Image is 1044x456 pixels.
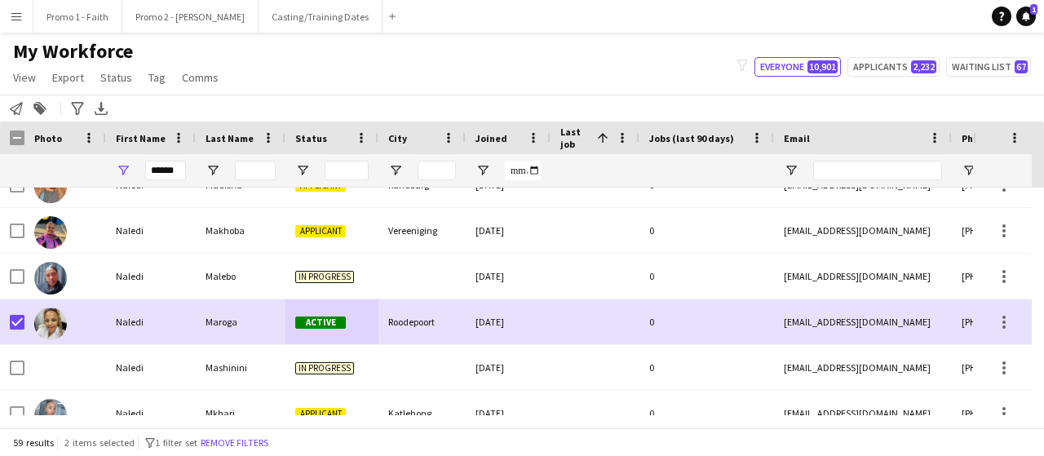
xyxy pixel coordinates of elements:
[466,391,551,436] div: [DATE]
[182,70,219,85] span: Comms
[148,70,166,85] span: Tag
[34,216,67,249] img: Naledi Makhoba
[774,254,952,299] div: [EMAIL_ADDRESS][DOMAIN_NAME]
[52,70,84,85] span: Export
[911,60,936,73] span: 2,232
[639,254,774,299] div: 0
[197,434,272,452] button: Remove filters
[813,161,942,180] input: Email Filter Input
[639,299,774,344] div: 0
[295,317,346,329] span: Active
[295,132,327,144] span: Status
[388,163,403,178] button: Open Filter Menu
[155,436,197,449] span: 1 filter set
[106,345,196,390] div: Naledi
[7,99,26,118] app-action-btn: Notify workforce
[122,1,259,33] button: Promo 2 - [PERSON_NAME]
[649,132,734,144] span: Jobs (last 90 days)
[505,161,541,180] input: Joined Filter Input
[295,163,310,178] button: Open Filter Menu
[106,391,196,436] div: Naledi
[639,345,774,390] div: 0
[847,57,940,77] button: Applicants2,232
[13,70,36,85] span: View
[774,391,952,436] div: [EMAIL_ADDRESS][DOMAIN_NAME]
[206,163,220,178] button: Open Filter Menu
[196,208,285,253] div: Makhoba
[295,362,354,374] span: In progress
[466,208,551,253] div: [DATE]
[466,299,551,344] div: [DATE]
[46,67,91,88] a: Export
[106,299,196,344] div: Naledi
[116,163,130,178] button: Open Filter Menu
[774,208,952,253] div: [EMAIL_ADDRESS][DOMAIN_NAME]
[235,161,276,180] input: Last Name Filter Input
[639,208,774,253] div: 0
[13,39,133,64] span: My Workforce
[418,161,456,180] input: City Filter Input
[807,60,838,73] span: 10,901
[34,262,67,294] img: Naledi Malebo
[196,299,285,344] div: Maroga
[946,57,1031,77] button: Waiting list67
[295,225,346,237] span: Applicant
[388,132,407,144] span: City
[476,163,490,178] button: Open Filter Menu
[378,208,466,253] div: Vereeniging
[34,170,67,203] img: Naledi Madisha
[1016,7,1036,26] a: 1
[962,132,990,144] span: Phone
[196,345,285,390] div: Mashinini
[196,391,285,436] div: Mkhari
[68,99,87,118] app-action-btn: Advanced filters
[106,254,196,299] div: Naledi
[64,436,135,449] span: 2 items selected
[754,57,841,77] button: Everyone10,901
[145,161,186,180] input: First Name Filter Input
[30,99,50,118] app-action-btn: Add to tag
[476,132,507,144] span: Joined
[466,345,551,390] div: [DATE]
[100,70,132,85] span: Status
[196,254,285,299] div: Malebo
[34,132,62,144] span: Photo
[142,67,172,88] a: Tag
[466,254,551,299] div: [DATE]
[175,67,225,88] a: Comms
[206,132,254,144] span: Last Name
[295,408,346,420] span: Applicant
[378,299,466,344] div: Roodepoort
[106,208,196,253] div: Naledi
[295,271,354,283] span: In progress
[7,67,42,88] a: View
[1015,60,1028,73] span: 67
[259,1,383,33] button: Casting/Training Dates
[774,345,952,390] div: [EMAIL_ADDRESS][DOMAIN_NAME]
[560,126,591,150] span: Last job
[91,99,111,118] app-action-btn: Export XLSX
[34,399,67,432] img: Naledi Mkhari
[1030,4,1037,15] span: 1
[94,67,139,88] a: Status
[33,1,122,33] button: Promo 1 - Faith
[116,132,166,144] span: First Name
[962,163,976,178] button: Open Filter Menu
[774,299,952,344] div: [EMAIL_ADDRESS][DOMAIN_NAME]
[639,391,774,436] div: 0
[325,161,369,180] input: Status Filter Input
[784,132,810,144] span: Email
[378,391,466,436] div: Katlehong
[34,308,67,340] img: Naledi Maroga
[784,163,798,178] button: Open Filter Menu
